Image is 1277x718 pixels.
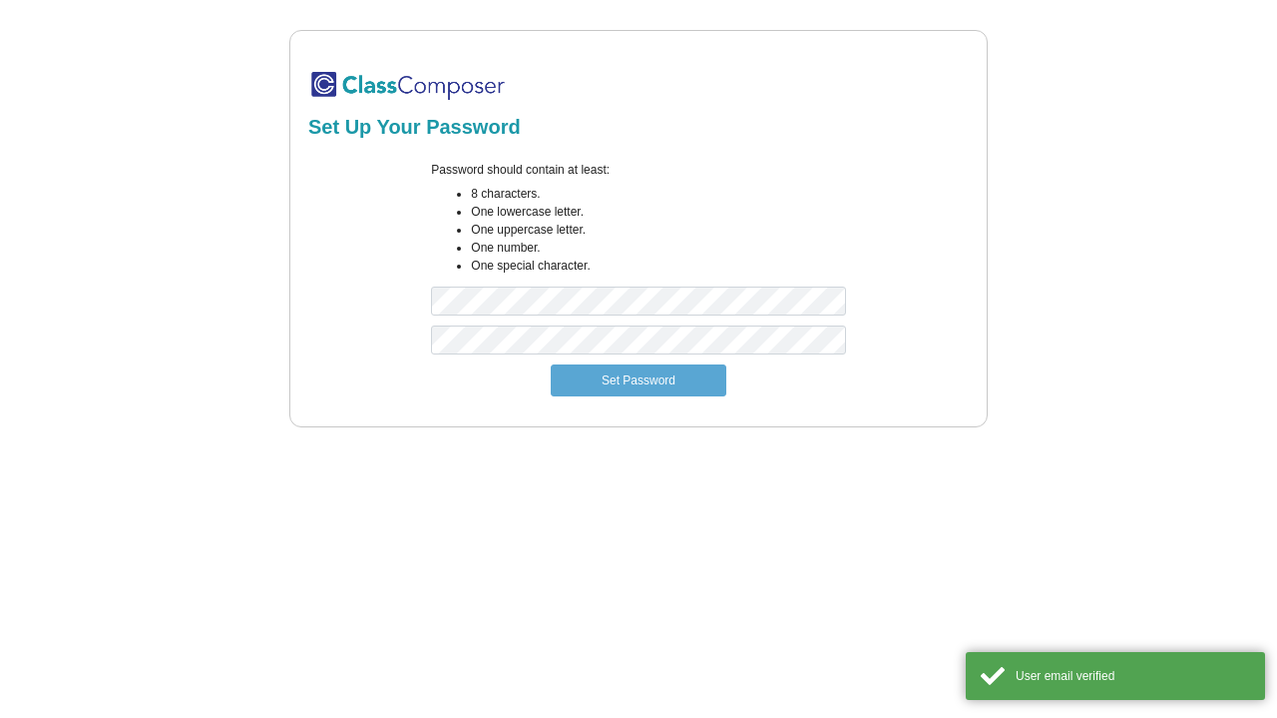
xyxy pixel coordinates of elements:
[471,221,845,239] li: One uppercase letter.
[551,364,726,396] button: Set Password
[308,115,969,139] h2: Set Up Your Password
[471,257,845,275] li: One special character.
[1016,667,1250,685] div: User email verified
[431,161,610,179] label: Password should contain at least:
[471,239,845,257] li: One number.
[471,185,845,203] li: 8 characters.
[471,203,845,221] li: One lowercase letter.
